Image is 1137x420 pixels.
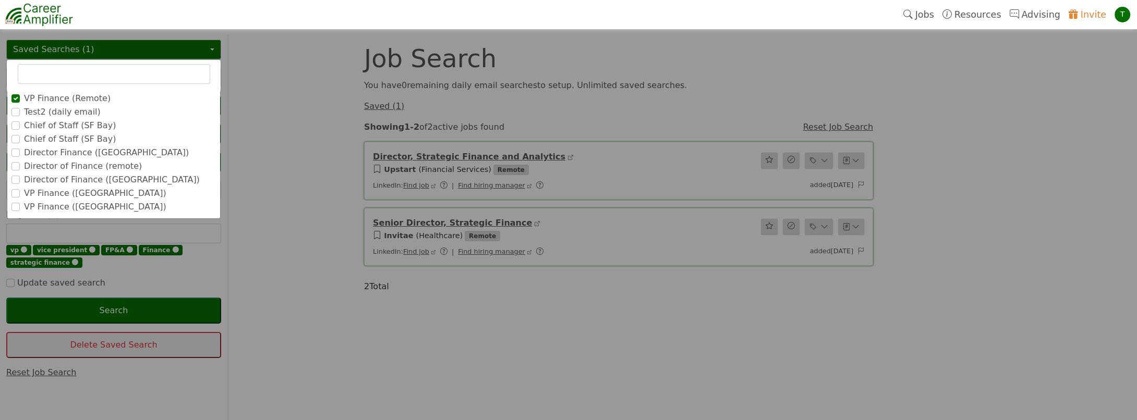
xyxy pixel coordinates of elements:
[1115,7,1130,22] div: T
[24,201,166,213] label: VP Finance ([GEOGRAPHIC_DATA])
[24,187,166,200] label: VP Finance ([GEOGRAPHIC_DATA])
[1065,3,1110,27] a: Invite
[24,133,116,145] label: Chief of Staff (SF Bay)
[5,2,73,28] img: career-amplifier-logo.png
[1005,3,1064,27] a: Advising
[24,160,142,172] label: Director of Finance (remote)
[24,146,189,159] label: Director Finance ([GEOGRAPHIC_DATA])
[24,174,200,186] label: Director of Finance ([GEOGRAPHIC_DATA])
[24,119,116,132] label: Chief of Staff (SF Bay)
[24,106,101,118] label: Test2 (daily email)
[938,3,1006,27] a: Resources
[24,92,111,105] label: VP Finance (Remote)
[899,3,938,27] a: Jobs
